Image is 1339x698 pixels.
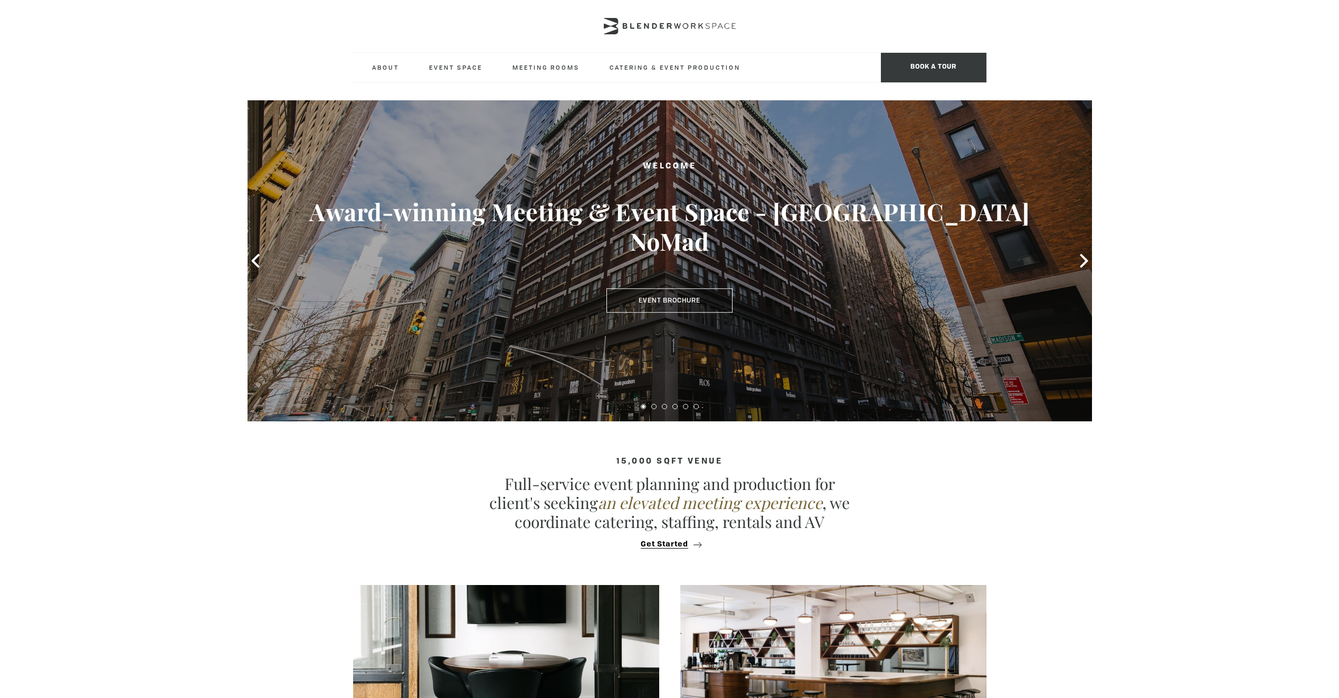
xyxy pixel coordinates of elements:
[290,160,1050,173] h2: Welcome
[638,540,701,549] button: Get Started
[353,457,986,466] h4: 15,000 sqft venue
[504,53,588,82] a: Meeting Rooms
[641,541,688,549] span: Get Started
[606,288,733,313] a: Event Brochure
[601,53,749,82] a: Catering & Event Production
[485,474,854,531] p: Full-service event planning and production for client's seeking , we coordinate catering, staffin...
[881,53,986,82] span: Book a tour
[421,53,491,82] a: Event Space
[364,53,407,82] a: About
[290,197,1050,256] h3: Award-winning Meeting & Event Space - [GEOGRAPHIC_DATA] NoMad
[598,492,822,513] em: an elevated meeting experience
